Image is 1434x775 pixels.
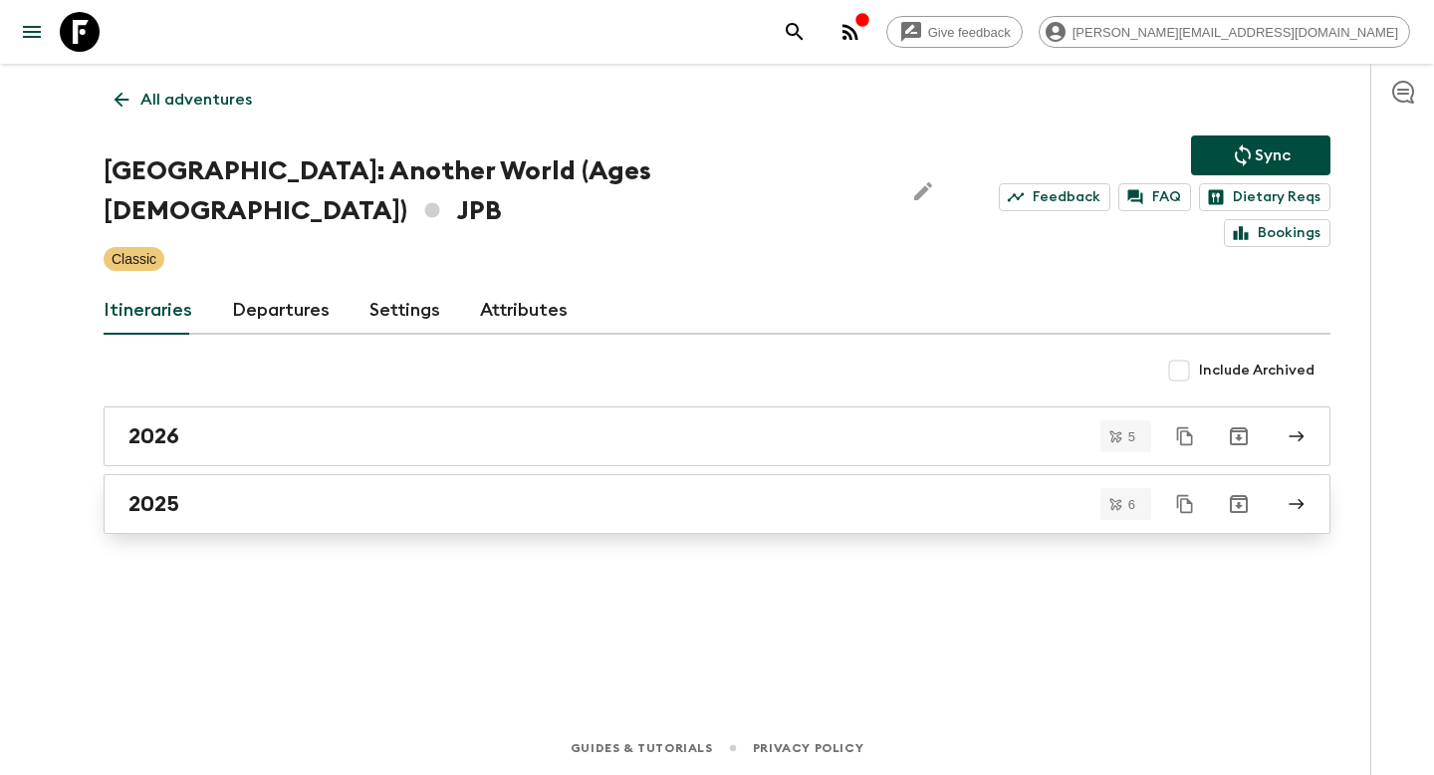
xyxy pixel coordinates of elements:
[104,406,1330,466] a: 2026
[12,12,52,52] button: menu
[1167,486,1203,522] button: Duplicate
[1224,219,1330,247] a: Bookings
[1191,135,1330,175] button: Sync adventure departures to the booking engine
[1255,143,1291,167] p: Sync
[1199,361,1314,381] span: Include Archived
[903,151,943,231] button: Edit Adventure Title
[1199,183,1330,211] a: Dietary Reqs
[999,183,1110,211] a: Feedback
[1219,416,1259,456] button: Archive
[128,491,179,517] h2: 2025
[232,287,330,335] a: Departures
[1039,16,1410,48] div: [PERSON_NAME][EMAIL_ADDRESS][DOMAIN_NAME]
[104,80,263,120] a: All adventures
[369,287,440,335] a: Settings
[480,287,568,335] a: Attributes
[104,287,192,335] a: Itineraries
[1118,183,1191,211] a: FAQ
[140,88,252,112] p: All adventures
[775,12,815,52] button: search adventures
[1116,498,1147,511] span: 6
[917,25,1022,40] span: Give feedback
[104,151,887,231] h1: [GEOGRAPHIC_DATA]: Another World (Ages [DEMOGRAPHIC_DATA]) JPB
[1062,25,1409,40] span: [PERSON_NAME][EMAIL_ADDRESS][DOMAIN_NAME]
[886,16,1023,48] a: Give feedback
[1219,484,1259,524] button: Archive
[128,423,179,449] h2: 2026
[104,474,1330,534] a: 2025
[112,249,156,269] p: Classic
[571,737,713,759] a: Guides & Tutorials
[1167,418,1203,454] button: Duplicate
[1116,430,1147,443] span: 5
[753,737,863,759] a: Privacy Policy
